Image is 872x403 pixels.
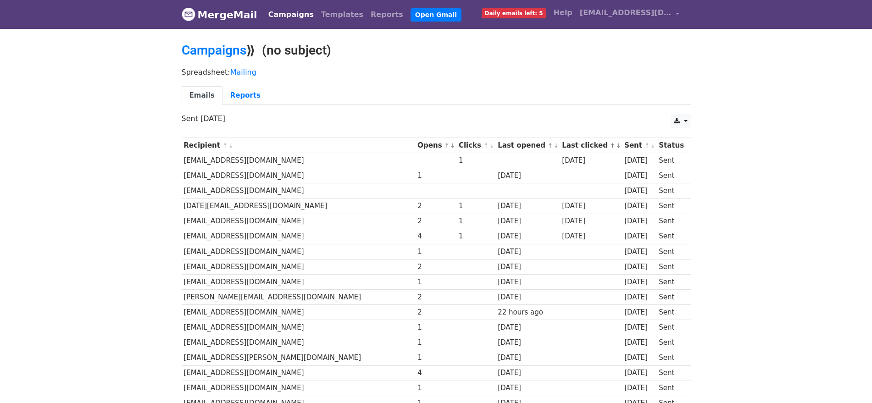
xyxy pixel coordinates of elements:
[459,201,494,211] div: 1
[459,216,494,226] div: 1
[230,68,256,77] a: Mailing
[644,142,650,149] a: ↑
[576,4,683,25] a: [EMAIL_ADDRESS][DOMAIN_NAME]
[459,155,494,166] div: 1
[182,199,416,214] td: [DATE][EMAIL_ADDRESS][DOMAIN_NAME]
[610,142,615,149] a: ↑
[656,229,686,244] td: Sent
[548,142,553,149] a: ↑
[182,214,416,229] td: [EMAIL_ADDRESS][DOMAIN_NAME]
[624,292,655,303] div: [DATE]
[182,274,416,289] td: [EMAIL_ADDRESS][DOMAIN_NAME]
[182,381,416,396] td: [EMAIL_ADDRESS][DOMAIN_NAME]
[182,259,416,274] td: [EMAIL_ADDRESS][DOMAIN_NAME]
[417,368,454,378] div: 4
[656,290,686,305] td: Sent
[317,6,367,24] a: Templates
[656,244,686,259] td: Sent
[562,155,620,166] div: [DATE]
[417,292,454,303] div: 2
[222,142,228,149] a: ↑
[562,231,620,242] div: [DATE]
[182,5,257,24] a: MergeMail
[182,350,416,365] td: [EMAIL_ADDRESS][PERSON_NAME][DOMAIN_NAME]
[182,244,416,259] td: [EMAIL_ADDRESS][DOMAIN_NAME]
[656,199,686,214] td: Sent
[182,168,416,183] td: [EMAIL_ADDRESS][DOMAIN_NAME]
[182,183,416,199] td: [EMAIL_ADDRESS][DOMAIN_NAME]
[656,274,686,289] td: Sent
[417,201,454,211] div: 2
[459,231,494,242] div: 1
[498,201,557,211] div: [DATE]
[417,383,454,393] div: 1
[498,322,557,333] div: [DATE]
[228,142,233,149] a: ↓
[624,322,655,333] div: [DATE]
[417,231,454,242] div: 4
[560,138,622,153] th: Last clicked
[417,337,454,348] div: 1
[182,305,416,320] td: [EMAIL_ADDRESS][DOMAIN_NAME]
[624,247,655,257] div: [DATE]
[498,277,557,287] div: [DATE]
[624,186,655,196] div: [DATE]
[482,8,546,18] span: Daily emails left: 5
[182,320,416,335] td: [EMAIL_ADDRESS][DOMAIN_NAME]
[367,6,407,24] a: Reports
[616,142,621,149] a: ↓
[182,335,416,350] td: [EMAIL_ADDRESS][DOMAIN_NAME]
[182,114,691,123] p: Sent [DATE]
[498,383,557,393] div: [DATE]
[622,138,656,153] th: Sent
[417,171,454,181] div: 1
[489,142,494,149] a: ↓
[562,216,620,226] div: [DATE]
[624,307,655,318] div: [DATE]
[456,138,495,153] th: Clicks
[624,201,655,211] div: [DATE]
[562,201,620,211] div: [DATE]
[498,171,557,181] div: [DATE]
[498,353,557,363] div: [DATE]
[656,350,686,365] td: Sent
[624,216,655,226] div: [DATE]
[650,142,655,149] a: ↓
[498,262,557,272] div: [DATE]
[656,381,686,396] td: Sent
[624,155,655,166] div: [DATE]
[656,153,686,168] td: Sent
[624,277,655,287] div: [DATE]
[498,307,557,318] div: 22 hours ago
[478,4,550,22] a: Daily emails left: 5
[656,183,686,199] td: Sent
[444,142,450,149] a: ↑
[182,229,416,244] td: [EMAIL_ADDRESS][DOMAIN_NAME]
[417,322,454,333] div: 1
[656,305,686,320] td: Sent
[656,214,686,229] td: Sent
[624,368,655,378] div: [DATE]
[656,138,686,153] th: Status
[182,153,416,168] td: [EMAIL_ADDRESS][DOMAIN_NAME]
[498,216,557,226] div: [DATE]
[624,337,655,348] div: [DATE]
[182,86,222,105] a: Emails
[498,231,557,242] div: [DATE]
[182,365,416,381] td: [EMAIL_ADDRESS][DOMAIN_NAME]
[495,138,560,153] th: Last opened
[417,216,454,226] div: 2
[483,142,489,149] a: ↑
[450,142,455,149] a: ↓
[550,4,576,22] a: Help
[182,67,691,77] p: Spreadsheet:
[624,353,655,363] div: [DATE]
[416,138,457,153] th: Opens
[417,277,454,287] div: 1
[656,365,686,381] td: Sent
[417,353,454,363] div: 1
[554,142,559,149] a: ↓
[417,262,454,272] div: 2
[656,168,686,183] td: Sent
[417,307,454,318] div: 2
